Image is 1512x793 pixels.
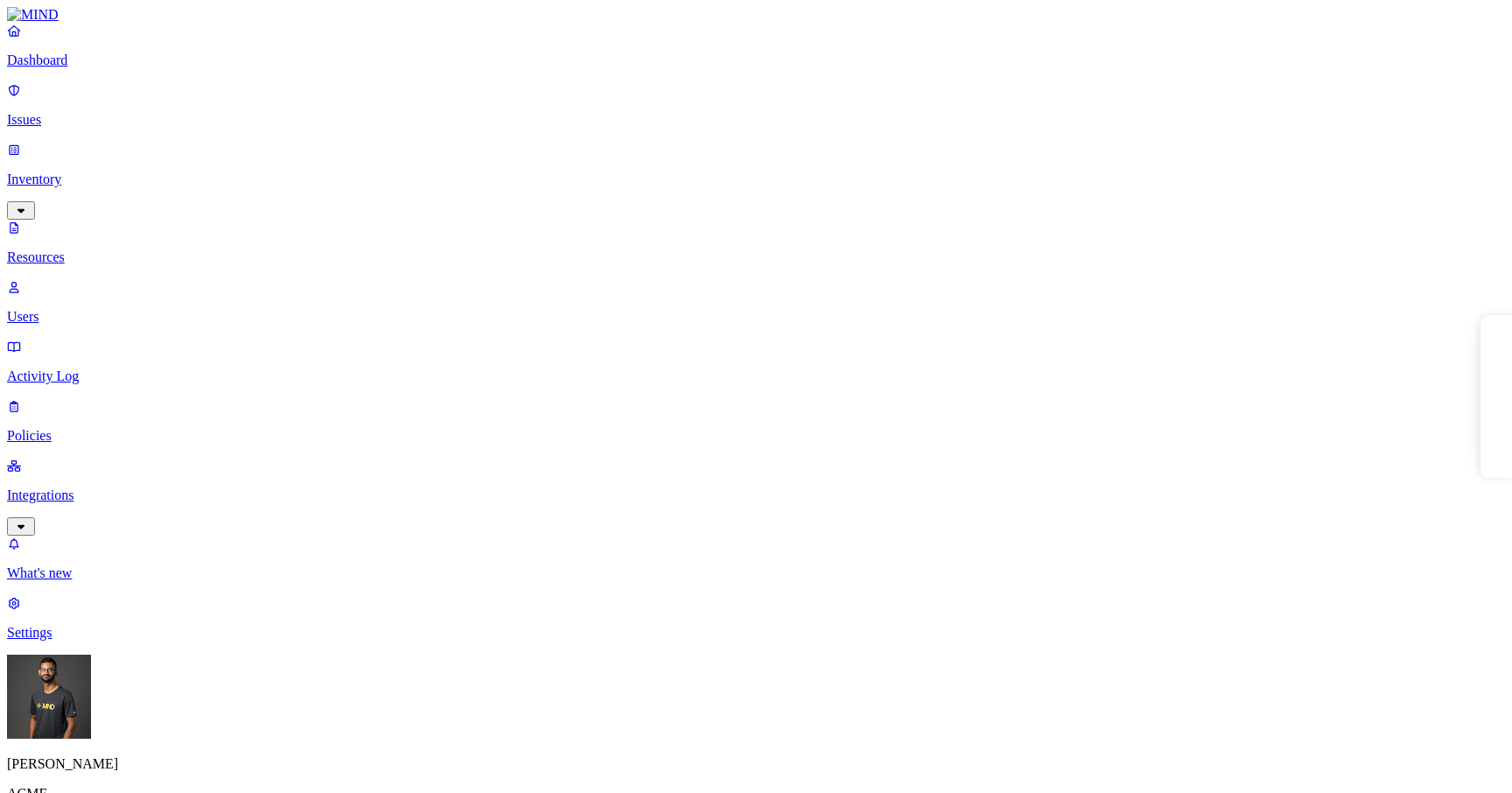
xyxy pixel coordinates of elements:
a: Activity Log [7,339,1505,384]
a: What's new [7,536,1505,581]
a: Integrations [7,458,1505,533]
p: What's new [7,565,1505,581]
p: Activity Log [7,368,1505,384]
img: Amit Cohen [7,655,91,739]
p: Policies [7,428,1505,444]
a: Dashboard [7,23,1505,68]
a: Settings [7,595,1505,641]
a: Users [7,279,1505,325]
a: Inventory [7,142,1505,217]
p: Integrations [7,488,1505,503]
a: Policies [7,398,1505,444]
a: MIND [7,7,1505,23]
img: MIND [7,7,59,23]
a: Issues [7,82,1505,128]
p: Issues [7,112,1505,128]
a: Resources [7,220,1505,265]
p: [PERSON_NAME] [7,756,1505,772]
p: Dashboard [7,53,1505,68]
p: Users [7,309,1505,325]
p: Resources [7,249,1505,265]
p: Settings [7,625,1505,641]
p: Inventory [7,172,1505,187]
